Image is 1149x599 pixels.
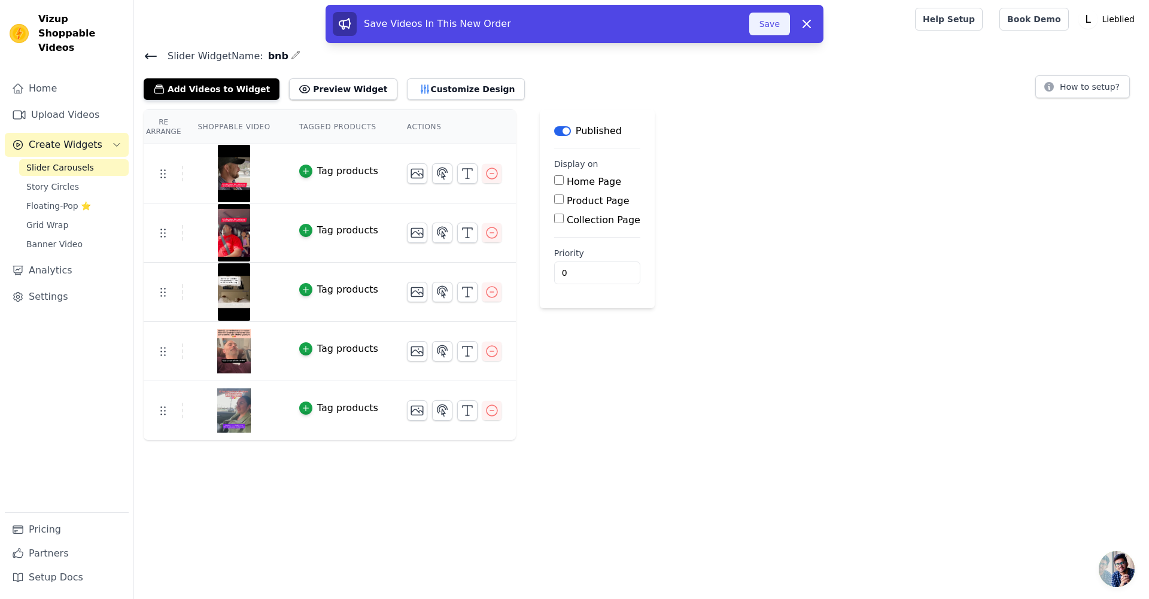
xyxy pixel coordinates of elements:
[1099,551,1135,587] div: Ouvrir le chat
[183,110,284,144] th: Shoppable Video
[567,195,630,206] label: Product Page
[5,542,129,565] a: Partners
[1035,75,1130,98] button: How to setup?
[144,110,183,144] th: Re Arrange
[5,77,129,101] a: Home
[317,282,378,297] div: Tag products
[26,219,68,231] span: Grid Wrap
[26,162,94,174] span: Slider Carousels
[567,214,640,226] label: Collection Page
[576,124,622,138] p: Published
[407,223,427,243] button: Change Thumbnail
[317,223,378,238] div: Tag products
[364,18,511,29] span: Save Videos In This New Order
[5,259,129,282] a: Analytics
[5,285,129,309] a: Settings
[217,382,251,439] img: tn-1b9265f12a6d42a78420eeb29780a6df.png
[19,159,129,176] a: Slider Carousels
[317,401,378,415] div: Tag products
[317,342,378,356] div: Tag products
[217,323,251,380] img: tn-afaed1d64b8c45da83f331f4cac24933.png
[19,236,129,253] a: Banner Video
[5,565,129,589] a: Setup Docs
[299,401,378,415] button: Tag products
[317,164,378,178] div: Tag products
[299,223,378,238] button: Tag products
[158,49,263,63] span: Slider Widget Name:
[407,341,427,361] button: Change Thumbnail
[5,133,129,157] button: Create Widgets
[26,238,83,250] span: Banner Video
[567,176,621,187] label: Home Page
[144,78,279,100] button: Add Videos to Widget
[19,217,129,233] a: Grid Wrap
[217,263,251,321] img: tn-5ec975682ed8443bb95bdc34cd4c68e1.png
[291,48,300,64] div: Edit Name
[299,342,378,356] button: Tag products
[749,13,790,35] button: Save
[29,138,102,152] span: Create Widgets
[26,200,91,212] span: Floating-Pop ⭐
[217,145,251,202] img: tn-bc5e9a79563c46568ea1d20d6ffcae70.png
[19,197,129,214] a: Floating-Pop ⭐
[285,110,393,144] th: Tagged Products
[407,163,427,184] button: Change Thumbnail
[407,78,525,100] button: Customize Design
[1035,84,1130,95] a: How to setup?
[5,518,129,542] a: Pricing
[299,282,378,297] button: Tag products
[407,400,427,421] button: Change Thumbnail
[19,178,129,195] a: Story Circles
[554,158,598,170] legend: Display on
[299,164,378,178] button: Tag products
[5,103,129,127] a: Upload Videos
[289,78,397,100] button: Preview Widget
[407,282,427,302] button: Change Thumbnail
[554,247,640,259] label: Priority
[26,181,79,193] span: Story Circles
[263,49,288,63] span: bnb
[217,204,251,262] img: tn-86306bf7169b44da9f530bfc4690960a.png
[393,110,516,144] th: Actions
